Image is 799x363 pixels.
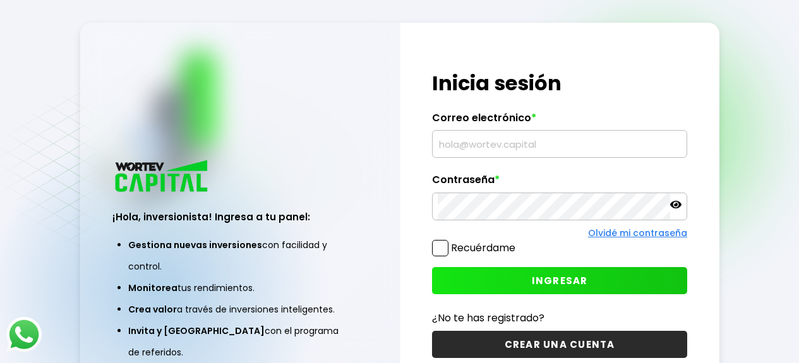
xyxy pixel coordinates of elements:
[532,274,588,287] span: INGRESAR
[432,310,687,358] a: ¿No te has registrado?CREAR UNA CUENTA
[432,331,687,358] button: CREAR UNA CUENTA
[128,299,352,320] li: a través de inversiones inteligentes.
[128,277,352,299] li: tus rendimientos.
[6,317,42,352] img: logos_whatsapp-icon.242b2217.svg
[112,210,368,224] h3: ¡Hola, inversionista! Ingresa a tu panel:
[128,234,352,277] li: con facilidad y control.
[432,112,687,131] label: Correo electrónico
[432,267,687,294] button: INGRESAR
[432,174,687,193] label: Contraseña
[128,239,262,251] span: Gestiona nuevas inversiones
[451,241,515,255] label: Recuérdame
[438,131,682,157] input: hola@wortev.capital
[112,158,212,196] img: logo_wortev_capital
[128,303,177,316] span: Crea valor
[128,282,177,294] span: Monitorea
[432,68,687,98] h1: Inicia sesión
[128,320,352,363] li: con el programa de referidos.
[588,227,687,239] a: Olvidé mi contraseña
[128,324,265,337] span: Invita y [GEOGRAPHIC_DATA]
[432,310,687,326] p: ¿No te has registrado?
